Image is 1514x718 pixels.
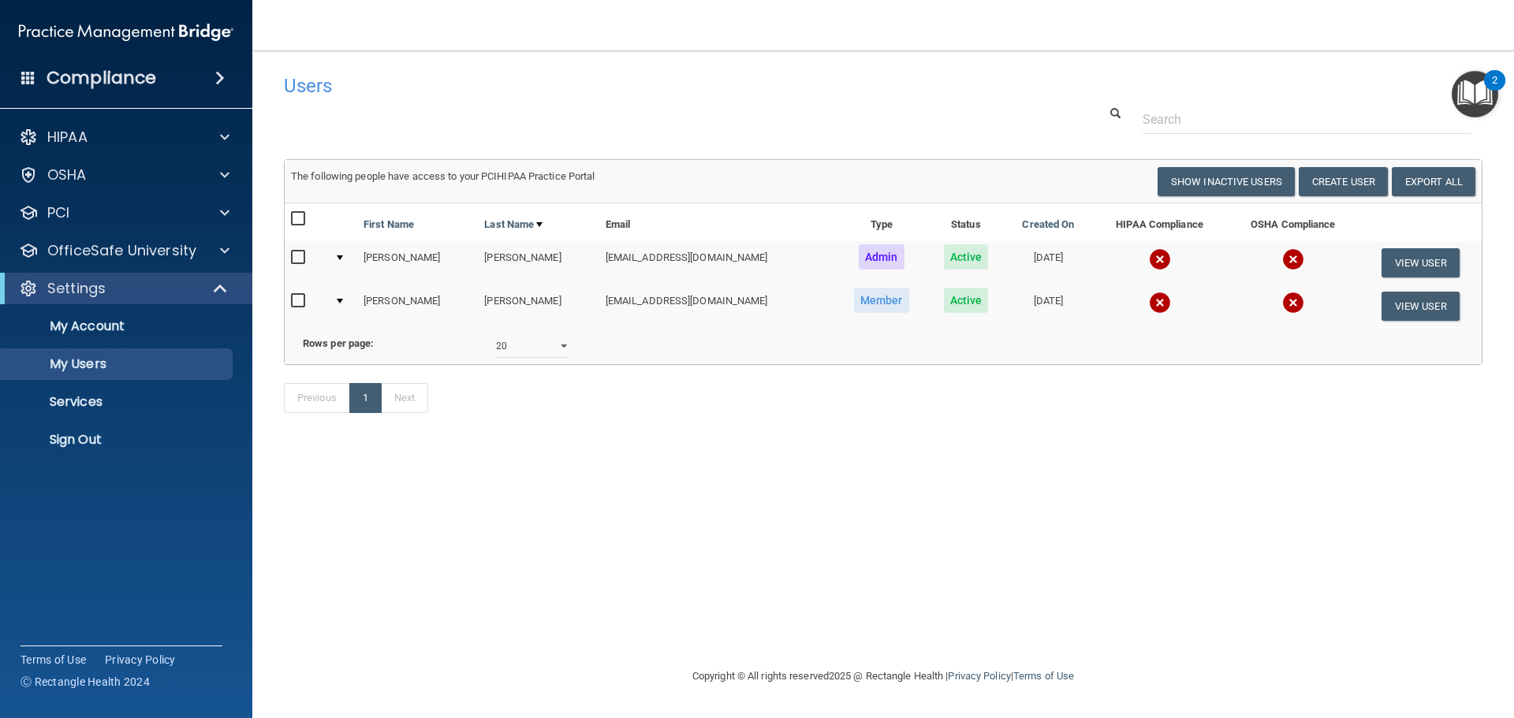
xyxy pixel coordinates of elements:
a: Terms of Use [21,652,86,668]
a: Created On [1022,215,1074,234]
h4: Users [284,76,973,96]
span: Admin [859,244,904,270]
a: OfficeSafe University [19,241,229,260]
img: cross.ca9f0e7f.svg [1149,292,1171,314]
p: OSHA [47,166,87,184]
a: 1 [349,383,382,413]
th: Email [599,203,836,241]
img: PMB logo [19,17,233,48]
p: Sign Out [10,432,226,448]
td: [DATE] [1005,241,1092,285]
p: Settings [47,279,106,298]
p: My Users [10,356,226,372]
th: HIPAA Compliance [1092,203,1227,241]
td: [PERSON_NAME] [478,241,599,285]
b: Rows per page: [303,337,374,349]
a: PCI [19,203,229,222]
button: Create User [1299,167,1388,196]
span: The following people have access to your PCIHIPAA Practice Portal [291,170,595,182]
td: [PERSON_NAME] [357,241,478,285]
p: HIPAA [47,128,88,147]
td: [EMAIL_ADDRESS][DOMAIN_NAME] [599,241,836,285]
span: Member [854,288,909,313]
td: [DATE] [1005,285,1092,327]
button: View User [1382,248,1460,277]
img: cross.ca9f0e7f.svg [1282,248,1304,270]
h4: Compliance [47,67,156,89]
a: Previous [284,383,350,413]
a: HIPAA [19,128,229,147]
th: OSHA Compliance [1227,203,1359,241]
p: OfficeSafe University [47,241,196,260]
a: Settings [19,279,229,298]
a: Terms of Use [1013,670,1074,682]
div: 2 [1492,80,1497,101]
th: Status [927,203,1005,241]
img: cross.ca9f0e7f.svg [1149,248,1171,270]
td: [EMAIL_ADDRESS][DOMAIN_NAME] [599,285,836,327]
span: Active [944,244,989,270]
p: Services [10,394,226,410]
td: [PERSON_NAME] [357,285,478,327]
img: cross.ca9f0e7f.svg [1282,292,1304,314]
a: Next [381,383,428,413]
span: Active [944,288,989,313]
td: [PERSON_NAME] [478,285,599,327]
button: Open Resource Center, 2 new notifications [1452,71,1498,117]
th: Type [836,203,927,241]
input: Search [1143,105,1471,134]
p: PCI [47,203,69,222]
a: First Name [364,215,414,234]
div: Copyright © All rights reserved 2025 @ Rectangle Health | | [595,651,1171,701]
a: OSHA [19,166,229,184]
a: Export All [1392,167,1475,196]
p: My Account [10,318,226,334]
span: Ⓒ Rectangle Health 2024 [21,674,150,690]
a: Privacy Policy [948,670,1010,682]
button: Show Inactive Users [1158,167,1295,196]
a: Last Name [484,215,543,234]
a: Privacy Policy [105,652,176,668]
button: View User [1382,292,1460,321]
